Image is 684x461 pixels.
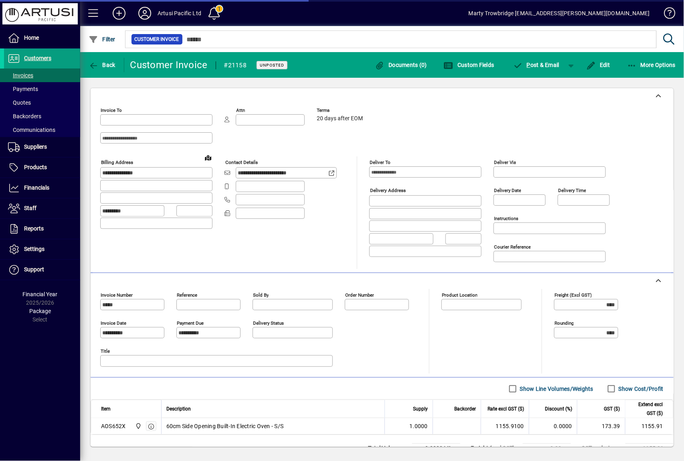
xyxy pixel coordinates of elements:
[166,404,191,413] span: Description
[317,115,363,122] span: 20 days after EOM
[24,225,44,232] span: Reports
[486,422,524,430] div: 1155.9100
[412,444,460,453] td: 0.0000 M³
[627,62,676,68] span: More Options
[494,216,518,221] mat-label: Instructions
[24,246,45,252] span: Settings
[4,69,80,82] a: Invoices
[87,32,117,47] button: Filter
[586,62,610,68] span: Edit
[8,127,55,133] span: Communications
[4,158,80,178] a: Products
[29,308,51,314] span: Package
[24,34,39,41] span: Home
[106,6,132,20] button: Add
[24,205,36,211] span: Staff
[260,63,284,68] span: Unposted
[177,292,197,298] mat-label: Reference
[527,62,530,68] span: P
[24,164,47,170] span: Products
[24,55,51,61] span: Customers
[558,188,586,193] mat-label: Delivery time
[577,444,625,453] td: GST exclusive
[4,178,80,198] a: Financials
[370,160,391,165] mat-label: Deliver To
[101,422,126,430] div: AOS652X
[604,404,620,413] span: GST ($)
[509,58,564,72] button: Post & Email
[253,292,269,298] mat-label: Sold by
[444,62,494,68] span: Custom Fields
[89,62,115,68] span: Back
[467,444,523,453] td: Freight (excl GST)
[625,418,673,434] td: 1155.91
[4,28,80,48] a: Home
[4,123,80,137] a: Communications
[317,108,365,113] span: Terms
[529,418,577,434] td: 0.0000
[577,418,625,434] td: 173.39
[8,113,41,119] span: Backorders
[442,292,478,298] mat-label: Product location
[101,348,110,354] mat-label: Title
[8,99,31,106] span: Quotes
[545,404,572,413] span: Discount (%)
[373,58,429,72] button: Documents (0)
[4,239,80,259] a: Settings
[4,219,80,239] a: Reports
[494,188,521,193] mat-label: Delivery date
[23,291,58,297] span: Financial Year
[469,7,650,20] div: Marty Trowbridge [EMAIL_ADDRESS][PERSON_NAME][DOMAIN_NAME]
[24,184,49,191] span: Financials
[24,144,47,150] span: Suppliers
[625,58,678,72] button: More Options
[101,404,111,413] span: Item
[410,422,428,430] span: 1.0000
[224,59,247,72] div: #21158
[345,292,374,298] mat-label: Order number
[554,292,592,298] mat-label: Freight (excl GST)
[4,137,80,157] a: Suppliers
[8,72,33,79] span: Invoices
[617,385,664,393] label: Show Cost/Profit
[4,82,80,96] a: Payments
[364,444,412,453] td: Total Volume
[101,107,122,113] mat-label: Invoice To
[488,404,524,413] span: Rate excl GST ($)
[494,244,531,250] mat-label: Courier Reference
[584,58,612,72] button: Edit
[80,58,124,72] app-page-header-button: Back
[101,320,126,326] mat-label: Invoice date
[494,160,516,165] mat-label: Deliver via
[24,266,44,273] span: Support
[130,59,208,71] div: Customer Invoice
[166,422,284,430] span: 60cm Side Opening Built-In Electric Oven - S/S
[4,260,80,280] a: Support
[101,292,133,298] mat-label: Invoice number
[132,6,158,20] button: Profile
[4,96,80,109] a: Quotes
[158,7,201,20] div: Artusi Pacific Ltd
[4,198,80,218] a: Staff
[630,400,663,418] span: Extend excl GST ($)
[375,62,427,68] span: Documents (0)
[177,320,204,326] mat-label: Payment due
[518,385,593,393] label: Show Line Volumes/Weights
[523,444,571,453] td: 0.00
[454,404,476,413] span: Backorder
[253,320,284,326] mat-label: Delivery status
[8,86,38,92] span: Payments
[133,422,142,431] span: Main Warehouse
[513,62,560,68] span: ost & Email
[89,36,115,42] span: Filter
[625,444,674,453] td: 1155.91
[658,2,674,28] a: Knowledge Base
[4,109,80,123] a: Backorders
[202,151,215,164] a: View on map
[442,58,496,72] button: Custom Fields
[135,35,179,43] span: Customer Invoice
[554,320,574,326] mat-label: Rounding
[87,58,117,72] button: Back
[413,404,428,413] span: Supply
[236,107,245,113] mat-label: Attn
